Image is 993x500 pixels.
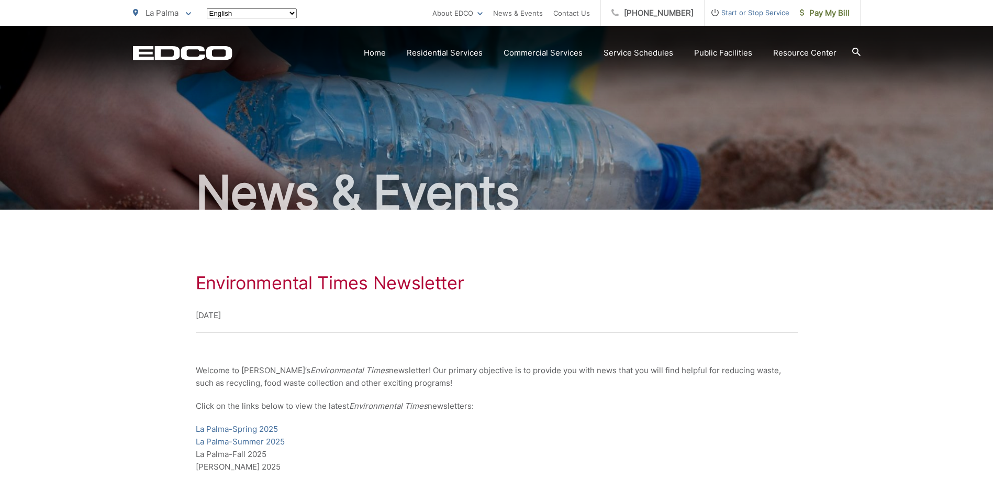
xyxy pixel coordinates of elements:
[133,46,232,60] a: EDCD logo. Return to the homepage.
[196,273,798,294] h1: Environmental Times Newsletter
[800,7,850,19] span: Pay My Bill
[207,8,297,18] select: Select a language
[310,365,389,375] em: Environmental Times
[407,47,483,59] a: Residential Services
[196,436,285,448] a: La Palma-Summer 2025
[196,423,278,436] a: La Palma-Spring 2025
[133,167,861,219] h2: News & Events
[196,423,798,473] p: La Palma-Fall 2025 [PERSON_NAME] 2025
[604,47,673,59] a: Service Schedules
[196,309,798,322] p: [DATE]
[349,401,428,411] em: Environmental Times
[364,47,386,59] a: Home
[432,7,483,19] a: About EDCO
[146,8,178,18] span: La Palma
[196,364,798,389] p: Welcome to [PERSON_NAME]’s newsletter! Our primary objective is to provide you with news that you...
[196,400,798,412] p: Click on the links below to view the latest newsletters:
[694,47,752,59] a: Public Facilities
[553,7,590,19] a: Contact Us
[493,7,543,19] a: News & Events
[773,47,836,59] a: Resource Center
[504,47,583,59] a: Commercial Services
